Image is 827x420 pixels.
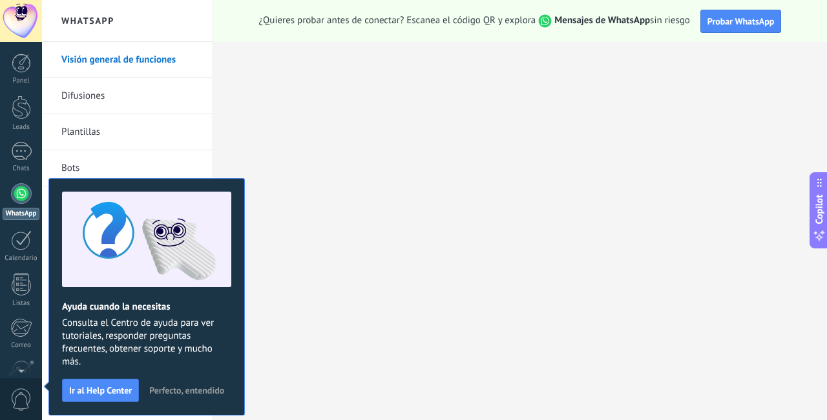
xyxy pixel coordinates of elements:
[149,386,224,395] span: Perfecto, entendido
[3,341,40,350] div: Correo
[3,254,40,263] div: Calendario
[259,14,690,28] span: ¿Quieres probar antes de conectar? Escanea el código QR y explora sin riesgo
[813,194,826,224] span: Copilot
[3,77,40,85] div: Panel
[3,165,40,173] div: Chats
[42,78,213,114] li: Difusiones
[61,150,200,186] a: Bots
[554,14,650,26] strong: Mensajes de WhatsApp
[69,386,132,395] span: Ir al Help Center
[42,42,213,78] li: Visión general de funciones
[3,123,40,132] div: Leads
[61,78,200,114] a: Difusiones
[707,15,775,27] span: Probar WhatsApp
[3,208,39,220] div: WhatsApp
[42,114,213,150] li: Plantillas
[61,42,200,78] a: Visión general de funciones
[42,150,213,186] li: Bots
[62,379,139,402] button: Ir al Help Center
[143,381,230,400] button: Perfecto, entendido
[3,299,40,308] div: Listas
[62,317,231,368] span: Consulta el Centro de ayuda para ver tutoriales, responder preguntas frecuentes, obtener soporte ...
[62,301,231,313] h2: Ayuda cuando la necesitas
[61,114,200,150] a: Plantillas
[700,10,782,33] button: Probar WhatsApp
